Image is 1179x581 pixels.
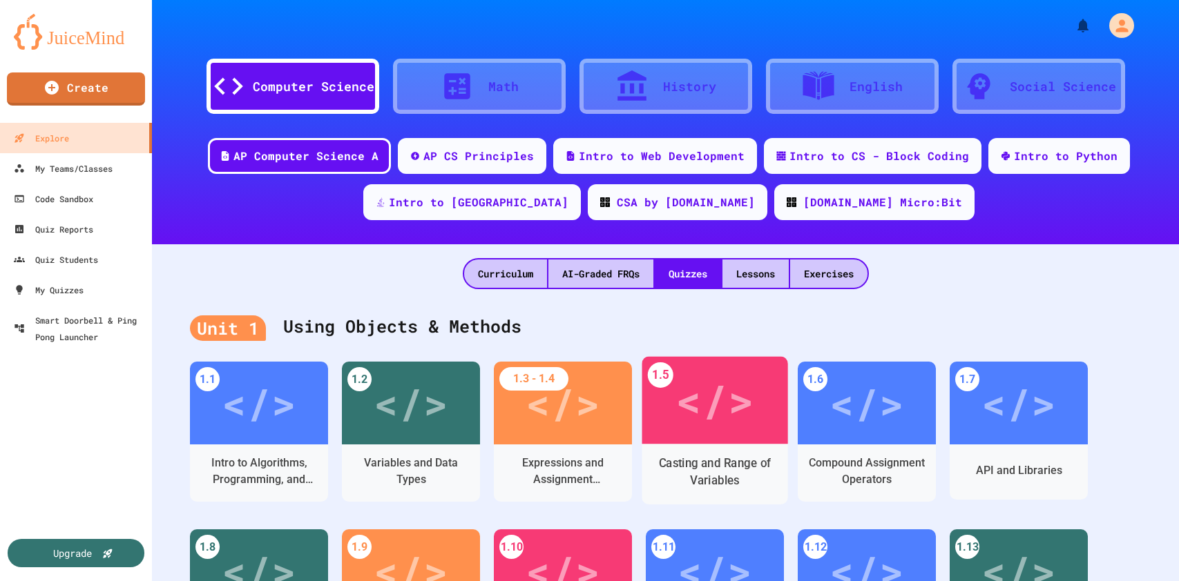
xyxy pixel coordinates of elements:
[803,194,962,210] div: [DOMAIN_NAME] Micro:Bit
[850,77,903,96] div: English
[374,372,448,434] div: </>
[981,372,1056,434] div: </>
[195,535,220,559] div: 1.8
[14,190,93,207] div: Code Sandbox
[787,197,796,207] img: CODE_logo_RGB.png
[14,160,113,177] div: My Teams/Classes
[617,194,755,210] div: CSA by [DOMAIN_NAME]
[808,455,926,488] div: Compound Assignment Operators
[651,535,675,559] div: 1.11
[955,535,979,559] div: 1.13
[976,462,1062,479] div: API and Libraries
[600,197,610,207] img: CODE_logo_RGB.png
[1095,10,1138,41] div: My Account
[347,367,372,391] div: 1.2
[253,77,374,96] div: Computer Science
[352,455,470,488] div: Variables and Data Types
[803,367,827,391] div: 1.6
[14,282,84,298] div: My Quizzes
[200,455,318,488] div: Intro to Algorithms, Programming, and Compilers
[233,148,378,164] div: AP Computer Science A
[790,259,868,288] div: Exercises
[1049,14,1095,37] div: My Notifications
[464,259,547,288] div: Curriculum
[488,77,519,96] div: Math
[190,299,1141,355] div: Using Objects & Methods
[222,372,296,434] div: </>
[14,130,69,146] div: Explore
[830,372,904,434] div: </>
[14,251,98,268] div: Quiz Students
[195,367,220,391] div: 1.1
[548,259,653,288] div: AI-Graded FRQs
[526,372,600,434] div: </>
[722,259,789,288] div: Lessons
[14,14,138,50] img: logo-orange.svg
[1014,148,1118,164] div: Intro to Python
[7,72,145,106] a: Create
[675,367,754,433] div: </>
[579,148,745,164] div: Intro to Web Development
[14,312,146,345] div: Smart Doorbell & Ping Pong Launcher
[803,535,827,559] div: 1.12
[504,455,622,488] div: Expressions and Assignment Statements
[789,148,969,164] div: Intro to CS - Block Coding
[663,77,716,96] div: History
[653,455,777,490] div: Casting and Range of Variables
[190,315,266,342] div: Unit 1
[389,194,568,210] div: Intro to [GEOGRAPHIC_DATA]
[648,362,673,388] div: 1.5
[655,259,721,288] div: Quizzes
[955,367,979,391] div: 1.7
[423,148,534,164] div: AP CS Principles
[1010,77,1116,96] div: Social Science
[53,546,92,560] div: Upgrade
[499,535,524,559] div: 1.10
[347,535,372,559] div: 1.9
[14,221,93,237] div: Quiz Reports
[499,367,568,391] div: 1.3 - 1.4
